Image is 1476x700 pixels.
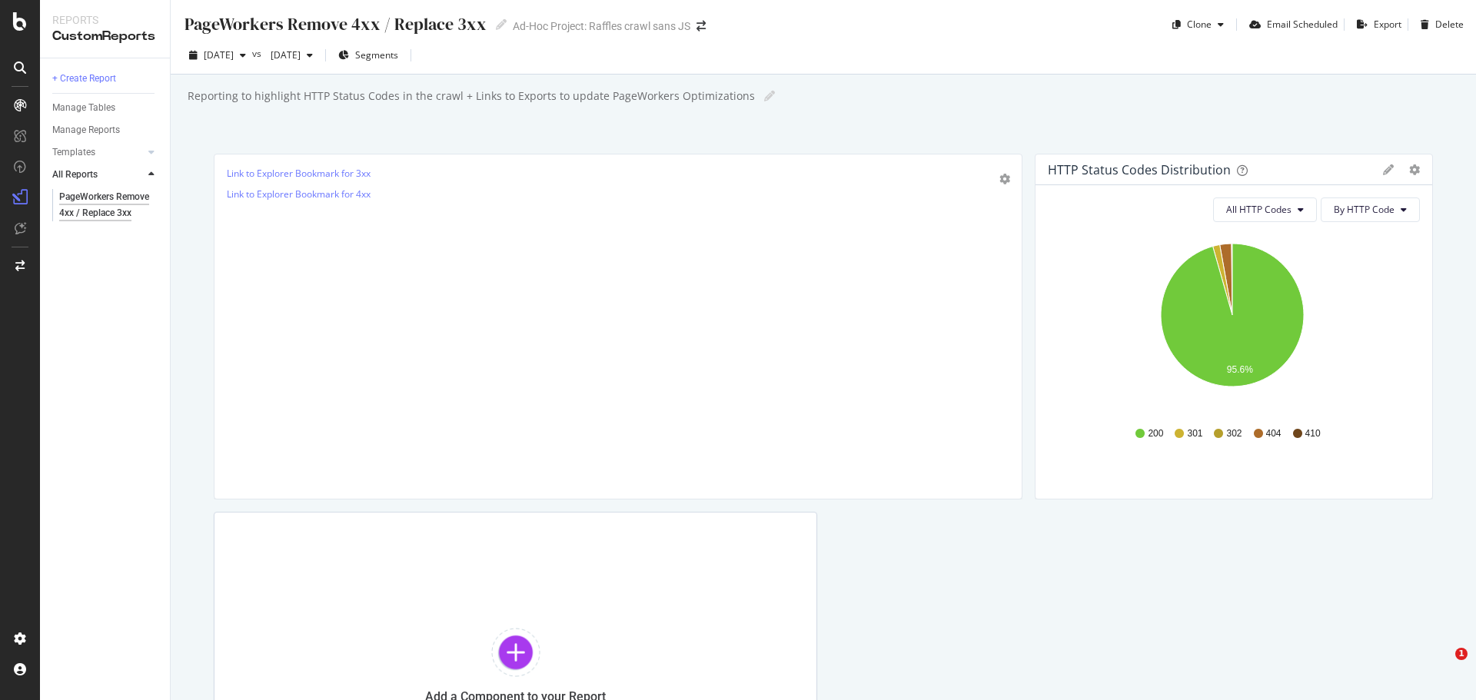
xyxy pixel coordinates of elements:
div: gear [999,174,1010,184]
a: All Reports [52,167,144,183]
div: Link to Explorer Bookmark for 3xx Link to Explorer Bookmark for 4xx [214,154,1022,499]
div: gear [1409,164,1420,175]
div: arrow-right-arrow-left [696,21,706,32]
div: PageWorkers Remove 4xx / Replace 3xx [183,12,487,36]
div: HTTP Status Codes Distribution [1048,162,1231,177]
button: By HTTP Code [1321,197,1420,222]
button: All HTTP Codes [1213,197,1317,222]
button: Delete [1414,12,1464,37]
div: Manage Reports [52,122,120,138]
div: CustomReports [52,28,158,45]
div: Email Scheduled [1267,18,1338,31]
button: Export [1351,12,1401,37]
div: Export [1374,18,1401,31]
div: + Create Report [52,71,116,87]
span: 410 [1305,427,1321,440]
span: 200 [1148,427,1163,440]
span: 302 [1226,427,1242,440]
div: Manage Tables [52,100,115,116]
a: PageWorkers Remove 4xx / Replace 3xx [59,189,159,221]
span: 1 [1455,648,1468,660]
span: 301 [1187,427,1202,440]
a: Templates [52,144,144,161]
div: Clone [1187,18,1212,31]
a: + Create Report [52,71,159,87]
button: Segments [332,43,404,68]
svg: A chart. [1048,234,1416,413]
i: Edit report name [496,19,507,30]
button: [DATE] [264,43,319,68]
a: Manage Tables [52,100,159,116]
div: Reports [52,12,158,28]
span: 2025 Oct. 14th [204,48,234,61]
button: [DATE] [183,43,252,68]
span: All HTTP Codes [1226,203,1291,216]
span: By HTTP Code [1334,203,1395,216]
i: Edit report name [764,91,775,101]
a: Link to Explorer Bookmark for 4xx [227,187,371,201]
div: HTTP Status Codes DistributiongeargearAll HTTP CodesBy HTTP CodeA chart.200301302404410 [1035,154,1433,499]
div: All Reports [52,167,98,183]
span: vs [252,47,264,60]
div: Ad-Hoc Project: Raffles crawl sans JS [513,18,690,34]
div: Delete [1435,18,1464,31]
button: Email Scheduled [1243,12,1338,37]
a: Link to Explorer Bookmark for 3xx [227,167,371,180]
div: Reporting to highlight HTTP Status Codes in the crawl + Links to Exports to update PageWorkers Op... [186,88,755,104]
span: 2025 Sep. 16th [264,48,301,61]
div: Templates [52,144,95,161]
text: 95.6% [1227,364,1253,375]
span: Segments [355,48,398,61]
div: PageWorkers Remove 4xx / Replace 3xx [59,189,151,221]
button: Clone [1166,12,1230,37]
iframe: Intercom live chat [1424,648,1461,685]
span: 404 [1266,427,1282,440]
a: Manage Reports [52,122,159,138]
